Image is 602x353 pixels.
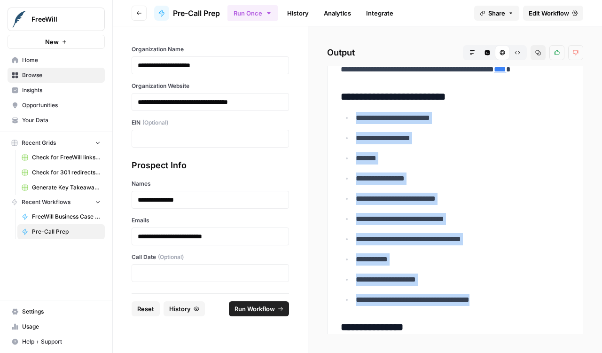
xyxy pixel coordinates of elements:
[132,82,289,90] label: Organization Website
[8,83,105,98] a: Insights
[169,304,191,314] span: History
[11,11,28,28] img: FreeWill Logo
[17,180,105,195] a: Generate Key Takeaways from Webinar Transcripts
[22,337,101,346] span: Help + Support
[8,35,105,49] button: New
[22,101,101,110] span: Opportunities
[17,224,105,239] a: Pre-Call Prep
[22,116,101,125] span: Your Data
[22,322,101,331] span: Usage
[8,68,105,83] a: Browse
[22,307,101,316] span: Settings
[132,118,289,127] label: EIN
[132,159,289,172] div: Prospect Info
[474,6,519,21] button: Share
[529,8,569,18] span: Edit Workflow
[137,304,154,314] span: Reset
[32,212,101,221] span: FreeWill Business Case Generator v2
[32,227,101,236] span: Pre-Call Prep
[8,8,105,31] button: Workspace: FreeWill
[132,253,289,261] label: Call Date
[8,334,105,349] button: Help + Support
[523,6,583,21] a: Edit Workflow
[8,136,105,150] button: Recent Grids
[8,304,105,319] a: Settings
[22,56,101,64] span: Home
[173,8,220,19] span: Pre-Call Prep
[132,216,289,225] label: Emails
[227,5,278,21] button: Run Once
[22,198,70,206] span: Recent Workflows
[8,319,105,334] a: Usage
[142,118,168,127] span: (Optional)
[8,113,105,128] a: Your Data
[229,301,289,316] button: Run Workflow
[32,168,101,177] span: Check for 301 redirects on page Grid
[32,153,101,162] span: Check for FreeWill links on partner's external website
[164,301,205,316] button: History
[154,6,220,21] a: Pre-Call Prep
[17,209,105,224] a: FreeWill Business Case Generator v2
[22,71,101,79] span: Browse
[132,45,289,54] label: Organization Name
[22,86,101,94] span: Insights
[235,304,275,314] span: Run Workflow
[132,301,160,316] button: Reset
[158,253,184,261] span: (Optional)
[281,6,314,21] a: History
[17,150,105,165] a: Check for FreeWill links on partner's external website
[31,15,88,24] span: FreeWill
[32,183,101,192] span: Generate Key Takeaways from Webinar Transcripts
[22,139,56,147] span: Recent Grids
[488,8,505,18] span: Share
[17,165,105,180] a: Check for 301 redirects on page Grid
[327,45,583,60] h2: Output
[360,6,399,21] a: Integrate
[318,6,357,21] a: Analytics
[8,98,105,113] a: Opportunities
[45,37,59,47] span: New
[132,180,289,188] label: Names
[8,195,105,209] button: Recent Workflows
[8,53,105,68] a: Home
